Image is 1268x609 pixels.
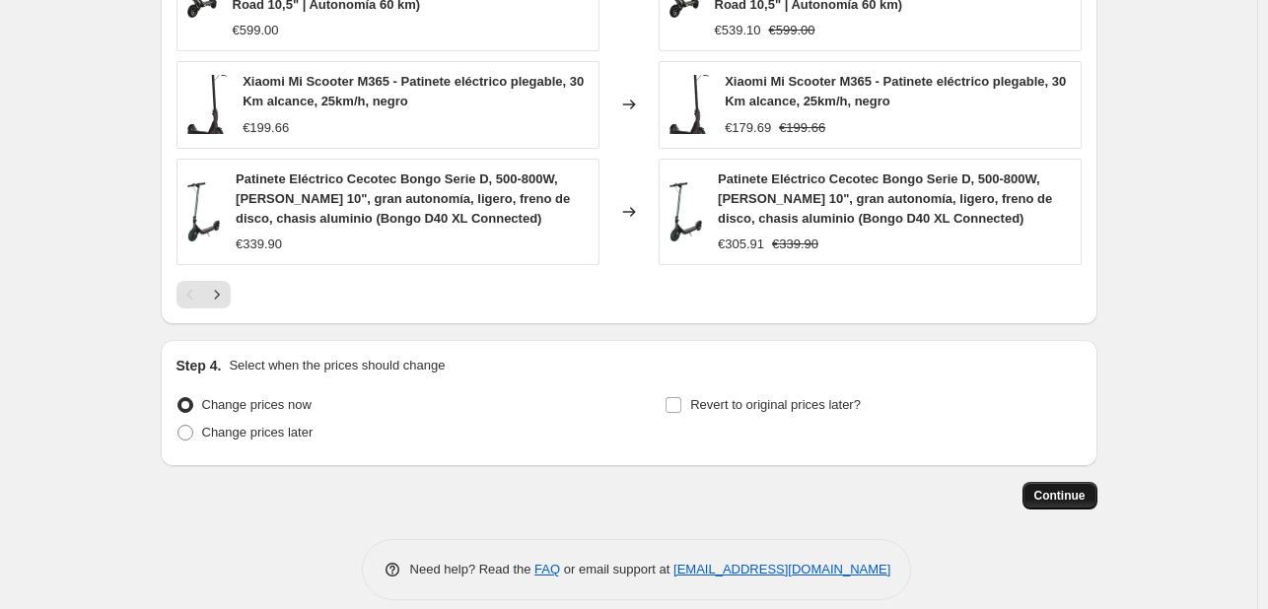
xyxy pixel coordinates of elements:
[202,425,314,440] span: Change prices later
[690,397,861,412] span: Revert to original prices later?
[233,21,279,40] div: €599.00
[779,118,825,138] strike: €199.66
[560,562,673,576] span: or email support at
[410,562,535,576] span: Need help? Read the
[176,281,231,308] nav: Pagination
[243,118,289,138] div: €199.66
[715,21,761,40] div: €539.10
[725,74,1066,108] span: Xiaomi Mi Scooter M365 - Patinete eléctrico plegable, 30 Km alcance, 25km/h, negro
[669,182,703,241] img: 61GTtfP4voL._AC_SL1500_80x.jpg
[669,75,710,134] img: 41UjXAhyvzL._AC_SL1000_80x.jpg
[203,281,231,308] button: Next
[769,21,815,40] strike: €599.00
[187,75,228,134] img: 41UjXAhyvzL._AC_SL1000_80x.jpg
[187,182,221,241] img: 61GTtfP4voL._AC_SL1500_80x.jpg
[725,118,771,138] div: €179.69
[202,397,312,412] span: Change prices now
[229,356,445,375] p: Select when the prices should change
[772,235,818,254] strike: €339.90
[718,235,764,254] div: €305.91
[236,171,570,226] span: Patinete Eléctrico Cecotec Bongo Serie D, 500-800W, [PERSON_NAME] 10", gran autonomía, ligero, fr...
[1034,488,1086,504] span: Continue
[718,171,1052,226] span: Patinete Eléctrico Cecotec Bongo Serie D, 500-800W, [PERSON_NAME] 10", gran autonomía, ligero, fr...
[673,562,890,576] a: [EMAIL_ADDRESS][DOMAIN_NAME]
[243,74,584,108] span: Xiaomi Mi Scooter M365 - Patinete eléctrico plegable, 30 Km alcance, 25km/h, negro
[1022,482,1097,509] button: Continue
[176,356,222,375] h2: Step 4.
[236,235,282,254] div: €339.90
[534,562,560,576] a: FAQ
